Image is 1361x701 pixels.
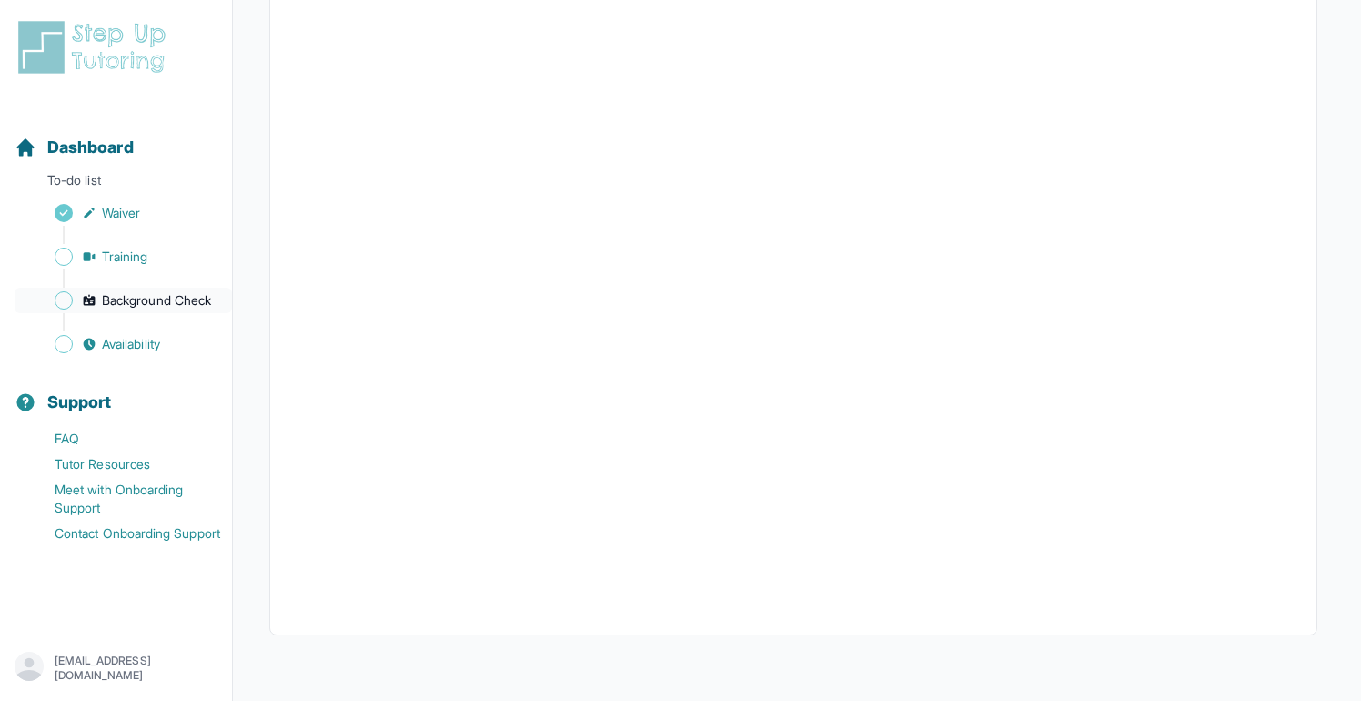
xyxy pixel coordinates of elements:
a: Dashboard [15,135,134,160]
button: Dashboard [7,106,225,168]
a: FAQ [15,426,232,452]
span: Dashboard [47,135,134,160]
span: Waiver [102,204,140,222]
a: Availability [15,331,232,357]
img: logo [15,18,176,76]
span: Background Check [102,291,211,310]
a: Background Check [15,288,232,313]
a: Waiver [15,200,232,226]
p: [EMAIL_ADDRESS][DOMAIN_NAME] [55,654,217,683]
a: Meet with Onboarding Support [15,477,232,521]
a: Tutor Resources [15,452,232,477]
a: Training [15,244,232,269]
a: Contact Onboarding Support [15,521,232,546]
button: [EMAIL_ADDRESS][DOMAIN_NAME] [15,652,217,685]
p: To-do list [7,171,225,197]
span: Availability [102,335,160,353]
span: Training [102,248,148,266]
button: Support [7,361,225,422]
span: Support [47,390,112,415]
